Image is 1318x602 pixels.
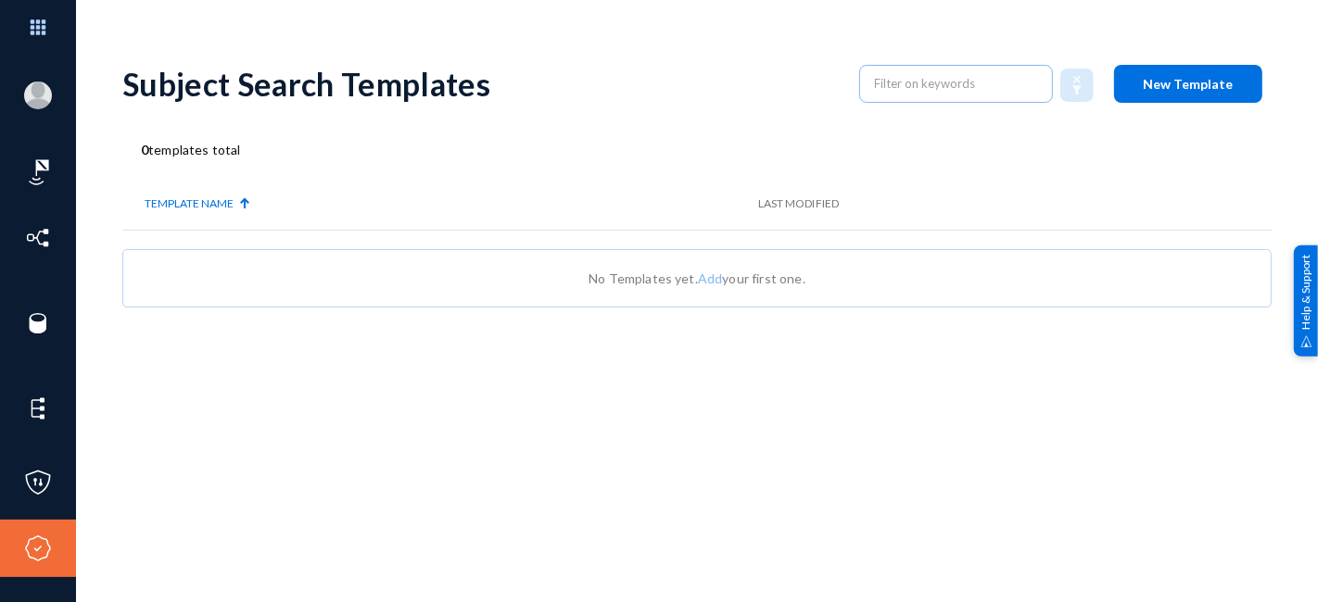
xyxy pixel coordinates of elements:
img: icon-inventory.svg [24,224,52,252]
img: icon-compliance.svg [24,534,52,562]
span: New Template [1144,76,1234,92]
img: blank-profile-picture.png [24,82,52,109]
img: icon-sources.svg [24,309,52,337]
span: No Templates yet. your first one. [589,270,805,286]
b: 0 [141,142,148,157]
div: Subject Search Templates [122,65,841,103]
input: Filter on keywords [875,69,1038,97]
img: icon-elements.svg [24,395,52,422]
div: templates total [122,140,1272,159]
a: Add [698,270,722,286]
div: Template Name [145,195,758,212]
div: Template Name [145,195,234,212]
th: Last Modified [758,178,1161,230]
img: icon-policies.svg [24,469,52,496]
button: New Template [1114,65,1262,103]
img: help_support.svg [1300,335,1312,347]
img: app launcher [10,7,66,47]
img: icon-risk-sonar.svg [24,158,52,186]
div: Help & Support [1294,245,1318,357]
